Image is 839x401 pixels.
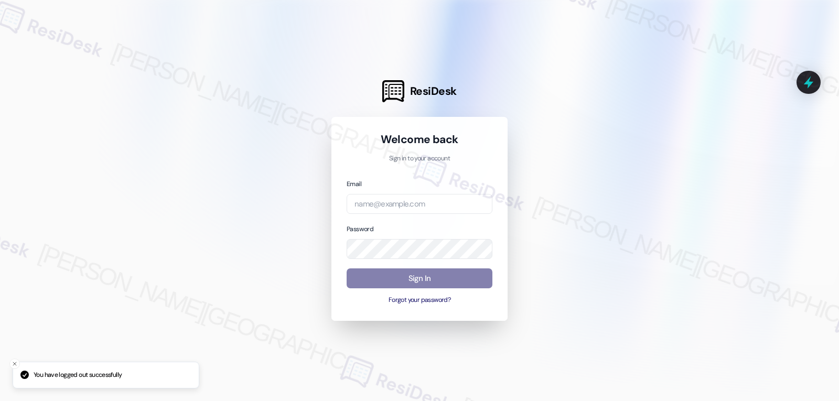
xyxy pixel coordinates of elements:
[347,296,492,305] button: Forgot your password?
[347,154,492,164] p: Sign in to your account
[347,268,492,289] button: Sign In
[347,132,492,147] h1: Welcome back
[410,84,457,99] span: ResiDesk
[9,359,20,369] button: Close toast
[34,371,122,380] p: You have logged out successfully
[347,194,492,214] input: name@example.com
[347,225,373,233] label: Password
[382,80,404,102] img: ResiDesk Logo
[347,180,361,188] label: Email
